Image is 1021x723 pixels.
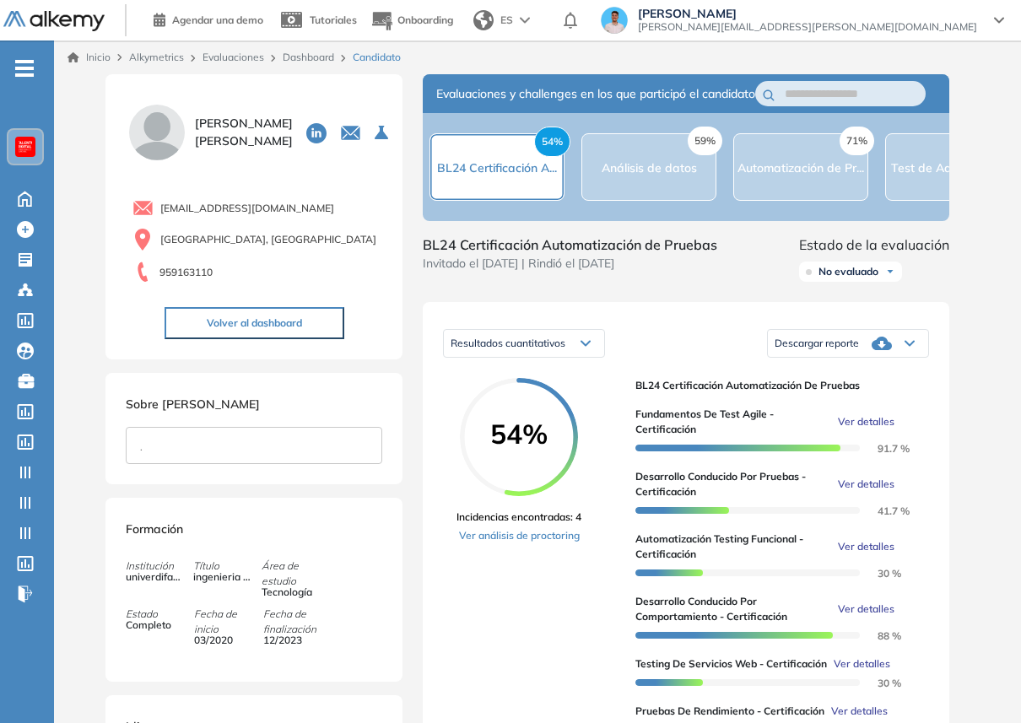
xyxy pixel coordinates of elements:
[15,67,34,70] i: -
[638,20,977,34] span: [PERSON_NAME][EMAIL_ADDRESS][PERSON_NAME][DOMAIN_NAME]
[263,607,331,637] span: Fecha de finalización
[799,235,949,255] span: Estado de la evaluación
[160,232,376,247] span: [GEOGRAPHIC_DATA], [GEOGRAPHIC_DATA]
[456,528,581,543] a: Ver análisis de proctoring
[160,201,334,216] span: [EMAIL_ADDRESS][DOMAIN_NAME]
[635,378,916,393] span: BL24 Certificación Automatización de Pruebas
[520,17,530,24] img: arrow
[19,140,32,154] img: https://assets.alkemy.org/workspaces/620/d203e0be-08f6-444b-9eae-a92d815a506f.png
[193,558,261,574] span: Título
[129,51,184,63] span: Alkymetrics
[838,539,894,554] span: Ver detalles
[451,337,565,349] span: Resultados cuantitativos
[838,477,894,492] span: Ver detalles
[194,607,262,637] span: Fecha de inicio
[159,265,213,280] span: 959163110
[857,567,901,580] span: 30 %
[857,677,901,689] span: 30 %
[831,539,894,554] button: Ver detalles
[126,521,183,537] span: Formación
[370,3,453,39] button: Onboarding
[154,8,263,29] a: Agendar una demo
[194,633,251,648] span: 03/2020
[840,127,874,155] span: 71%
[818,265,878,278] span: No evaluado
[262,558,329,589] span: Área de estudio
[831,704,888,719] span: Ver detalles
[635,469,831,499] span: Desarrollo conducido por pruebas - Certificación
[635,407,831,437] span: Fundamentos de Test Agile - Certificación
[737,160,864,175] span: Automatización de Pr...
[460,420,578,447] span: 54%
[635,531,831,562] span: Automatización Testing Funcional - Certificación
[635,704,824,719] span: Pruebas de rendimiento - Certificación
[602,160,697,175] span: Análisis de datos
[473,10,494,30] img: world
[688,127,722,155] span: 59%
[456,510,581,525] span: Incidencias encontradas: 4
[834,656,890,672] span: Ver detalles
[126,618,183,633] span: Completo
[126,397,260,412] span: Sobre [PERSON_NAME]
[203,51,264,63] a: Evaluaciones
[857,504,910,517] span: 41.7 %
[140,440,143,453] span: .
[775,337,859,350] span: Descargar reporte
[262,585,319,600] span: Tecnología
[885,267,895,277] img: Ícono de flecha
[68,50,111,65] a: Inicio
[534,127,570,157] span: 54%
[635,656,827,672] span: Testing de servicios web - Certificación
[3,11,105,32] img: Logo
[635,594,831,624] span: Desarrollo conducido por comportamiento - Certificación
[126,101,188,164] img: PROFILE_MENU_LOGO_USER
[172,13,263,26] span: Agendar una demo
[397,13,453,26] span: Onboarding
[263,633,321,648] span: 12/2023
[857,629,901,642] span: 88 %
[353,50,401,65] span: Candidato
[831,477,894,492] button: Ver detalles
[126,569,183,585] span: univerdifad andes bello
[423,235,717,255] span: BL24 Certificación Automatización de Pruebas
[831,414,894,429] button: Ver detalles
[195,115,293,150] span: [PERSON_NAME] [PERSON_NAME]
[827,656,890,672] button: Ver detalles
[857,442,910,455] span: 91.7 %
[638,7,977,20] span: [PERSON_NAME]
[126,607,193,622] span: Estado
[126,558,193,574] span: Institución
[193,569,251,585] span: ingenieria en computación e informtica
[437,160,557,175] span: BL24 Certificación A...
[891,160,1014,175] span: Test de Admisión Tal...
[310,13,357,26] span: Tutoriales
[436,85,755,103] span: Evaluaciones y challenges en los que participó el candidato
[283,51,334,63] a: Dashboard
[831,602,894,617] button: Ver detalles
[824,704,888,719] button: Ver detalles
[165,307,344,339] button: Volver al dashboard
[500,13,513,28] span: ES
[838,414,894,429] span: Ver detalles
[838,602,894,617] span: Ver detalles
[423,255,717,272] span: Invitado el [DATE] | Rindió el [DATE]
